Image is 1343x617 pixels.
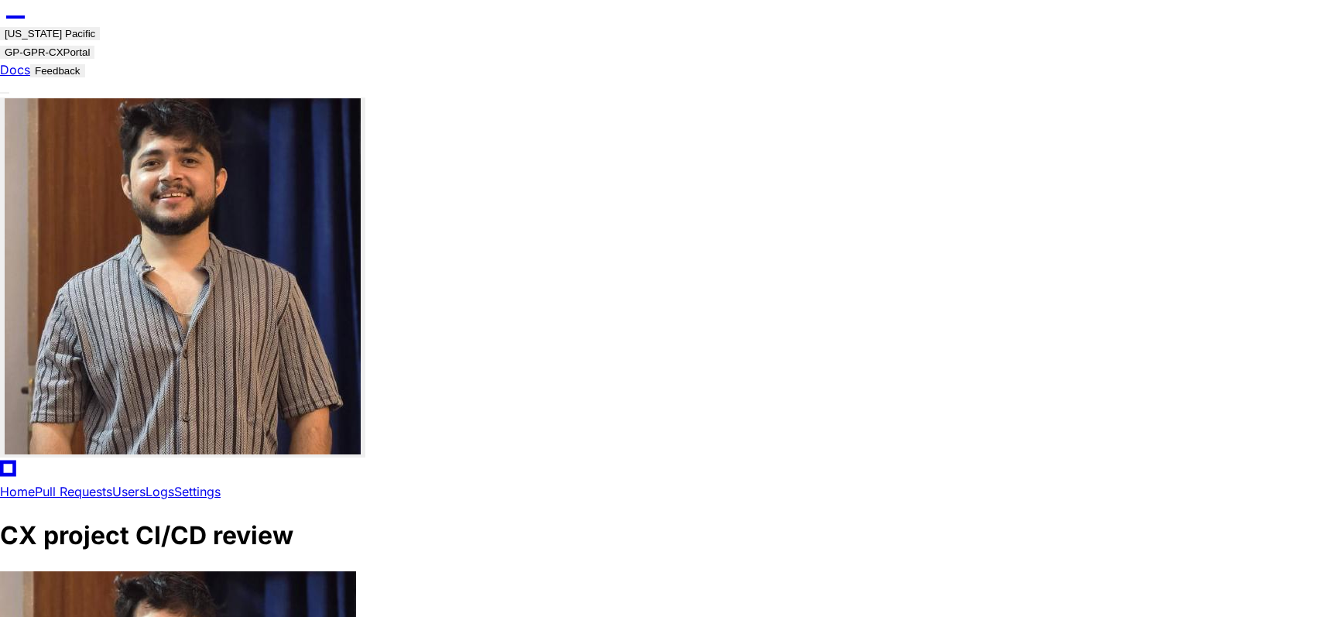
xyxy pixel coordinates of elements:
div: GP-GPR-CXPortal [5,46,90,58]
img: 176496148 [5,98,361,454]
div: [US_STATE] Pacific [5,28,95,39]
button: Feedback [30,64,85,77]
a: Pull Requests [35,484,112,499]
a: Users [112,484,146,499]
a: Settings [174,484,221,499]
iframe: Open customer support [1293,566,1335,608]
a: Logs [146,484,174,499]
